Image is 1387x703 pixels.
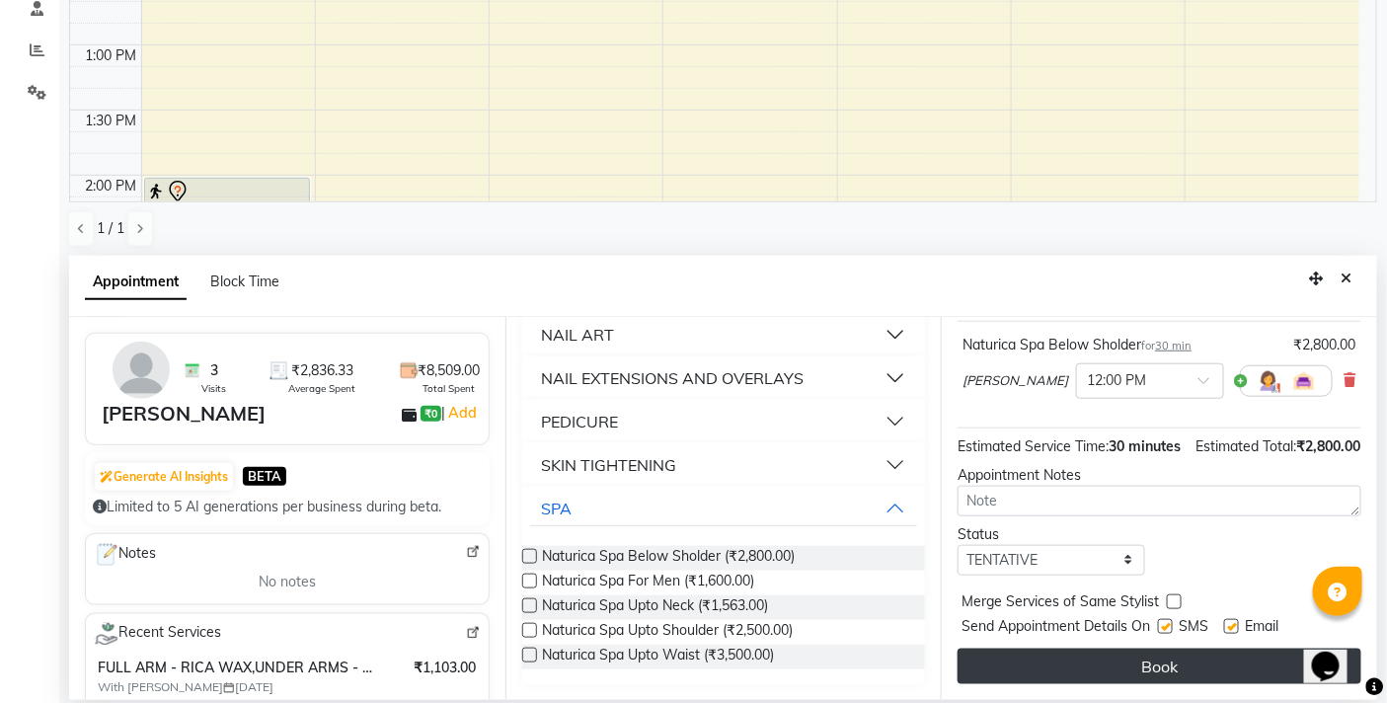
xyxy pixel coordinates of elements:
[543,595,769,620] span: Naturica Spa Upto Neck (₹1,563.00)
[82,176,141,196] div: 2:00 PM
[958,465,1361,486] div: Appointment Notes
[441,401,480,425] span: |
[542,453,677,477] div: SKIN TIGHTENING
[424,381,476,396] span: Total Spent
[291,360,353,381] span: ₹2,836.33
[1294,335,1356,355] div: ₹2,800.00
[82,45,141,66] div: 1:00 PM
[419,360,481,381] span: ₹8,509.00
[94,622,221,646] span: Recent Services
[97,218,124,239] span: 1 / 1
[98,658,382,678] span: FULL ARM - RICA WAX,UNDER ARMS - RICA WAX,EYEBROW - THREADING,UPPERLIPS PEEL OFF,FOREHEAD - THREA...
[542,410,619,433] div: PEDICURE
[530,317,918,352] button: NAIL ART
[543,645,775,669] span: Naturica Spa Upto Waist (₹3,500.00)
[210,360,218,381] span: 3
[962,616,1150,641] span: Send Appointment Details On
[958,524,1144,545] div: Status
[1141,339,1192,352] small: for
[543,546,796,571] span: Naturica Spa Below Sholder (₹2,800.00)
[1179,616,1208,641] span: SMS
[243,467,286,486] span: BETA
[1196,437,1297,455] span: Estimated Total:
[1333,264,1361,294] button: Close
[145,179,310,242] div: [PERSON_NAME], TK01, 02:00 PM-02:30 PM, [MEDICAL_DATA] - Below Shoulder
[421,406,441,422] span: ₹0
[259,572,316,592] span: No notes
[542,497,573,520] div: SPA
[1155,339,1192,352] span: 30 min
[530,404,918,439] button: PEDICURE
[530,360,918,396] button: NAIL EXTENSIONS AND OVERLAYS
[963,371,1068,391] span: [PERSON_NAME]
[94,542,156,568] span: Notes
[543,620,794,645] span: Naturica Spa Upto Shoulder (₹2,500.00)
[542,323,615,347] div: NAIL ART
[962,591,1159,616] span: Merge Services of Same Stylist
[210,273,279,290] span: Block Time
[1245,616,1278,641] span: Email
[530,491,918,526] button: SPA
[85,265,187,300] span: Appointment
[95,463,233,491] button: Generate AI Insights
[1109,437,1181,455] span: 30 minutes
[288,381,355,396] span: Average Spent
[102,399,266,429] div: [PERSON_NAME]
[542,366,805,390] div: NAIL EXTENSIONS AND OVERLAYS
[963,335,1192,355] div: Naturica Spa Below Sholder
[1292,369,1316,393] img: Interior.png
[958,437,1109,455] span: Estimated Service Time:
[1257,369,1280,393] img: Hairdresser.png
[958,649,1361,684] button: Book
[445,401,480,425] a: Add
[543,571,755,595] span: Naturica Spa For Men (₹1,600.00)
[1297,437,1361,455] span: ₹2,800.00
[98,678,345,696] span: With [PERSON_NAME] [DATE]
[201,381,226,396] span: Visits
[93,497,482,517] div: Limited to 5 AI generations per business during beta.
[82,111,141,131] div: 1:30 PM
[113,342,170,399] img: avatar
[530,447,918,483] button: SKIN TIGHTENING
[1304,624,1367,683] iframe: chat widget
[415,658,477,678] span: ₹1,103.00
